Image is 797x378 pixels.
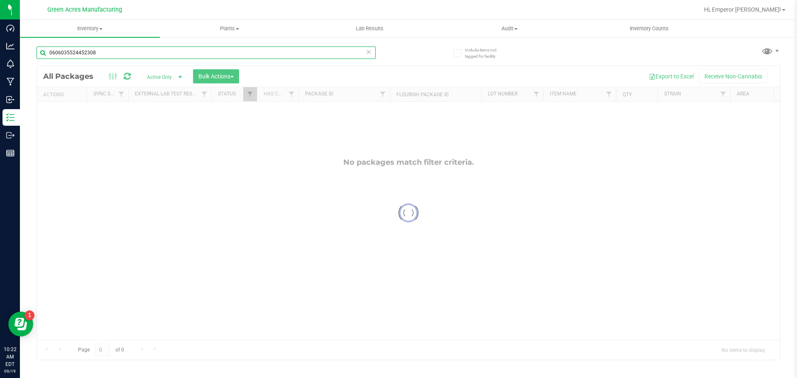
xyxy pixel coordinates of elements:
inline-svg: Outbound [6,131,15,139]
inline-svg: Reports [6,149,15,157]
a: Lab Results [300,20,440,37]
iframe: Resource center unread badge [24,310,34,320]
inline-svg: Inbound [6,95,15,104]
inline-svg: Manufacturing [6,78,15,86]
a: Inventory Counts [579,20,719,37]
span: Audit [440,25,579,32]
span: Include items not tagged for facility [465,47,506,59]
inline-svg: Analytics [6,42,15,50]
p: 09/19 [4,368,16,374]
inline-svg: Dashboard [6,24,15,32]
iframe: Resource center [8,312,33,337]
a: Inventory [20,20,160,37]
span: Inventory Counts [619,25,680,32]
inline-svg: Monitoring [6,60,15,68]
a: Plants [160,20,300,37]
input: Search Package ID, Item Name, SKU, Lot or Part Number... [37,46,376,59]
a: Audit [440,20,579,37]
inline-svg: Inventory [6,113,15,122]
span: Lab Results [345,25,395,32]
span: Clear [366,46,372,57]
span: Hi, Emperor [PERSON_NAME]! [704,6,781,13]
span: Inventory [20,25,160,32]
span: Plants [160,25,299,32]
p: 10:22 AM EDT [4,346,16,368]
span: Green Acres Manufacturing [47,6,122,13]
